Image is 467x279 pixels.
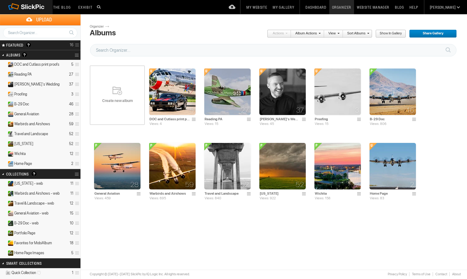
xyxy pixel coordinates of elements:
[14,241,52,246] span: Favorites for MobiAlbum
[5,221,14,226] ins: Public Collection
[259,69,306,115] img: DSC_2525.webp
[314,143,361,189] img: _Evening_Skyline_TJ3_9957.webp
[14,211,49,216] span: General Aviation - web
[5,161,14,166] ins: Unlisted Album
[370,69,416,115] img: DSC_4422.webp
[14,221,39,226] span: B-29 Doc - web
[343,30,369,38] a: Sort Albums
[96,3,103,11] input: Search photos on SlickPic...
[1,241,6,245] a: Expand
[90,29,116,37] div: Albums
[1,250,6,255] a: Expand
[14,250,44,255] span: Home Page Images
[5,231,14,236] ins: Public Collection
[5,72,14,77] ins: Unlisted Album
[90,98,145,103] span: Create new album
[94,196,111,200] span: Views: 459
[5,270,11,276] img: ico_album_quick.png
[5,131,14,137] ins: Public Album
[385,272,409,276] a: Privacy Policy
[94,191,135,196] input: General Aviation
[1,151,6,156] a: Expand
[1,62,6,67] a: Expand
[149,69,196,115] img: BP9_3960_20x30.webp
[14,161,32,166] span: Home Page
[149,191,190,196] input: Warbirds and Airshows
[315,122,328,126] span: Views: 15
[1,72,6,77] a: Expand
[14,181,43,186] span: Kansas - web
[433,272,449,276] a: Contact
[267,30,288,38] a: Actions
[1,141,6,146] a: Expand
[204,191,245,196] input: Travel and Landscape
[75,170,80,179] a: Collection Options
[14,102,29,107] span: B-29 Doc
[314,116,355,122] input: Proofing
[1,211,6,215] a: Expand
[185,182,194,187] span: 59
[240,182,249,187] span: 52
[370,196,384,200] span: Views: 83
[1,161,6,166] a: Expand
[5,211,14,216] ins: Public Collection
[4,42,24,47] span: FEATURED
[1,201,6,206] a: Expand
[6,50,58,60] h2: Albums
[5,62,14,67] ins: Unlisted Album
[14,112,39,117] span: General Aviation
[205,196,221,200] span: Views: 840
[14,92,27,97] span: Proofing
[90,44,456,56] input: Search Organizer...
[409,272,433,276] a: Terms of Use
[352,182,359,187] span: 12
[1,231,6,235] a: Expand
[370,116,410,122] input: B-29 Doc
[14,201,54,206] span: Travel & Landscape - web
[94,143,141,189] img: DSC_5261.webp
[7,14,80,25] span: Upload
[1,131,6,136] a: Expand
[6,169,58,179] h2: Collections
[149,196,166,200] span: Views: 695
[5,151,14,157] ins: Public Album
[5,241,14,246] ins: Public Collection
[241,108,249,113] span: 27
[204,143,251,189] img: BP26626.webp
[1,181,6,186] a: Expand
[375,30,402,38] span: Show in Gallery
[291,30,321,38] a: Album Actions
[149,122,162,126] span: Views: 4
[14,122,50,126] span: Warbirds and Airshows
[315,196,331,200] span: Views: 158
[11,270,43,275] span: Quick Collection
[1,221,6,225] a: Expand
[314,69,361,115] img: BP9_8056-Edit-2_copy.webp
[5,102,14,107] ins: Public Album
[14,231,35,236] span: Portfolio Page
[5,112,14,117] ins: Public Album
[296,182,304,187] span: 52
[5,92,14,97] ins: Unlisted Album
[14,82,60,87] span: Kevin's Wedding
[5,250,14,256] ins: Public Collection
[130,182,139,187] span: 28
[149,116,190,122] input: DOC and Cutlass print proofs
[205,122,218,126] span: Views: 15
[14,151,26,156] span: Wichita
[370,143,416,189] img: B-29_Doc_Takeoff.webp
[14,72,32,77] span: Reading PA
[1,191,6,196] a: Expand
[5,82,14,87] ins: Unlisted Album
[405,108,414,113] span: 46
[149,143,196,189] img: Z62_1854.webp
[14,131,48,136] span: Travel and Landscape
[14,62,59,67] span: DOC and Cutlass print proofs
[1,112,6,116] a: Expand
[259,143,306,189] img: DSC00976.webp
[410,182,414,187] span: 2
[296,108,304,113] span: 37
[259,116,300,122] input: Kevin's Wedding
[1,102,6,106] a: Expand
[409,30,452,38] span: Share Gallery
